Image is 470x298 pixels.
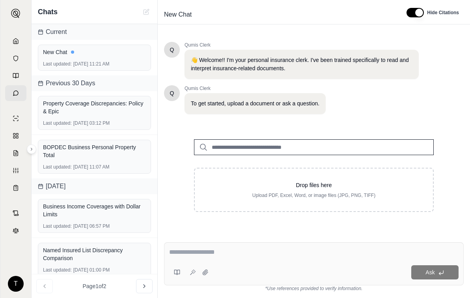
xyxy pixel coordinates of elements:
[161,8,195,21] span: New Chat
[207,181,420,189] p: Drop files here
[43,223,146,229] div: [DATE] 06:57 PM
[425,269,435,276] span: Ask
[5,85,26,101] a: Chat
[43,99,146,115] div: Property Coverage Discrepancies: Policy & Epic
[164,285,464,292] div: *Use references provided to verify information.
[8,276,24,292] div: T
[43,143,146,159] div: BOPDEC Business Personal Property Total
[170,89,174,97] span: Hello
[207,192,420,199] p: Upload PDF, Excel, Word, or image files (JPG, PNG, TIFF)
[11,9,21,18] img: Expand sidebar
[27,144,36,154] button: Expand sidebar
[38,6,58,17] span: Chats
[32,75,157,91] div: Previous 30 Days
[43,164,146,170] div: [DATE] 11:07 AM
[161,8,397,21] div: Edit Title
[32,24,157,40] div: Current
[32,178,157,194] div: [DATE]
[43,120,146,126] div: [DATE] 03:12 PM
[185,85,326,92] span: Qumis Clerk
[5,128,26,144] a: Policy Comparisons
[43,164,72,170] span: Last updated:
[5,68,26,84] a: Prompt Library
[170,46,174,54] span: Hello
[185,42,419,48] span: Qumis Clerk
[43,61,72,67] span: Last updated:
[5,180,26,196] a: Coverage Table
[83,282,106,290] span: Page 1 of 2
[411,265,459,279] button: Ask
[43,61,146,67] div: [DATE] 11:21 AM
[43,202,146,218] div: Business Income Coverages with Dollar Limits
[5,223,26,238] a: Legal Search Engine
[43,246,146,262] div: Named Insured List Discrepancy Comparison
[43,48,146,56] div: New Chat
[43,223,72,229] span: Last updated:
[5,145,26,161] a: Claim Coverage
[43,267,72,273] span: Last updated:
[8,6,24,21] button: Expand sidebar
[191,56,412,73] p: 👋 Welcome!! I'm your personal insurance clerk. I've been trained specifically to read and interpr...
[191,99,319,108] p: To get started, upload a document or ask a question.
[5,111,26,126] a: Single Policy
[5,205,26,221] a: Contract Analysis
[427,9,459,16] span: Hide Citations
[142,7,151,17] button: New Chat
[5,163,26,178] a: Custom Report
[5,33,26,49] a: Home
[43,120,72,126] span: Last updated:
[43,267,146,273] div: [DATE] 01:00 PM
[5,51,26,66] a: Documents Vault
